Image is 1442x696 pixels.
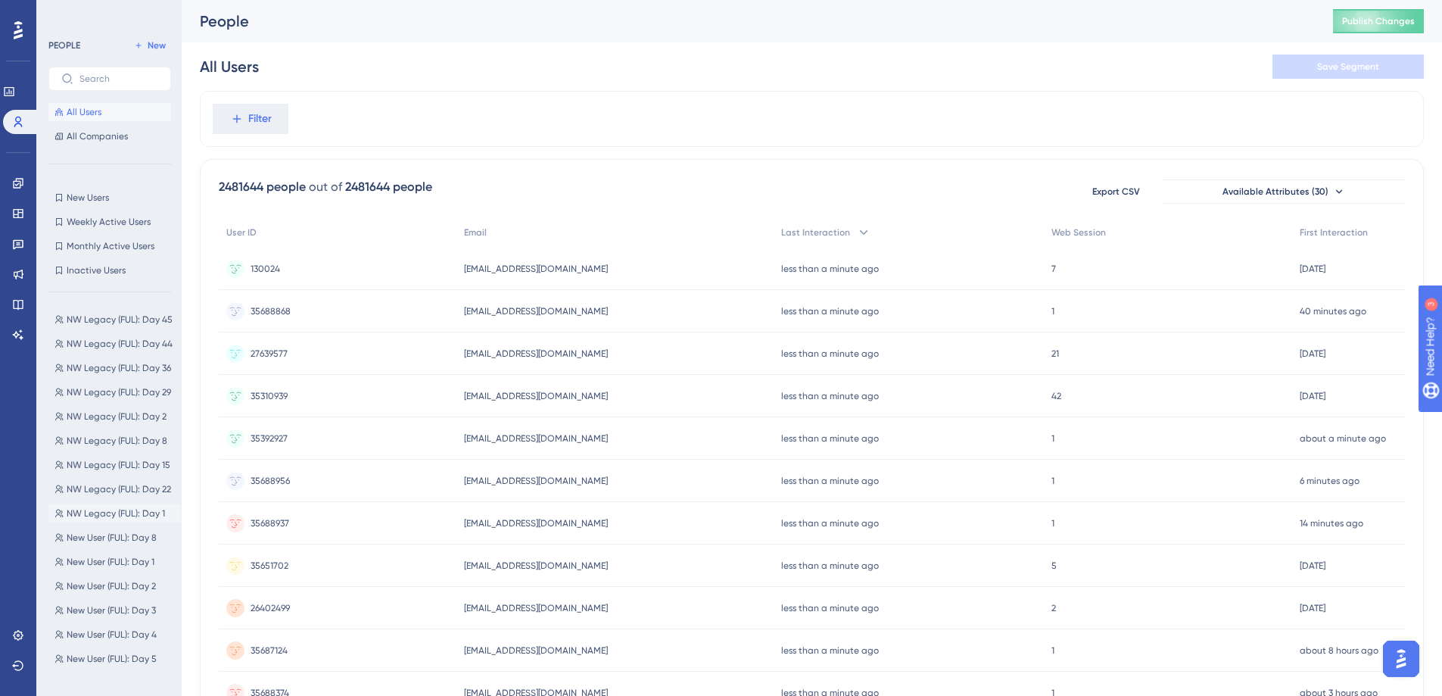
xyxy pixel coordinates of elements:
button: NW Legacy (FUL): Day 36 [48,359,180,377]
button: All Users [48,103,171,121]
span: User ID [226,226,257,239]
span: 130024 [251,263,280,275]
time: less than a minute ago [781,433,879,444]
span: 35392927 [251,432,288,445]
span: New Users [67,192,109,204]
span: NW Legacy (FUL): Day 36 [67,362,171,374]
span: NW Legacy (FUL): Day 22 [67,483,171,495]
span: 2 [1051,602,1056,614]
span: [EMAIL_ADDRESS][DOMAIN_NAME] [464,645,608,657]
span: [EMAIL_ADDRESS][DOMAIN_NAME] [464,305,608,317]
button: Filter [213,104,288,134]
span: 1 [1051,517,1054,529]
button: NW Legacy (FUL): Day 1 [48,504,180,523]
button: New User (FUL): Day 5 [48,650,180,668]
span: NW Legacy (FUL): Day 8 [67,435,167,447]
time: 40 minutes ago [1300,306,1366,317]
span: NW Legacy (FUL): Day 29 [67,386,171,398]
time: less than a minute ago [781,306,879,317]
button: Inactive Users [48,261,171,279]
span: NW Legacy (FUL): Day 44 [67,338,173,350]
span: NW Legacy (FUL): Day 15 [67,459,170,471]
span: Save Segment [1317,61,1379,73]
span: All Users [67,106,101,118]
time: 6 minutes ago [1300,476,1359,486]
span: 1 [1051,645,1054,657]
span: Publish Changes [1342,15,1415,27]
span: New User (FUL): Day 1 [67,556,154,568]
button: Export CSV [1078,179,1154,204]
span: 35310939 [251,390,288,402]
button: NW Legacy (FUL): Day 45 [48,311,180,329]
span: NW Legacy (FUL): Day 2 [67,410,167,423]
span: 42 [1051,390,1061,402]
span: [EMAIL_ADDRESS][DOMAIN_NAME] [464,348,608,360]
button: NW Legacy (FUL): Day 44 [48,335,180,353]
div: 3 [105,8,110,20]
span: [EMAIL_ADDRESS][DOMAIN_NAME] [464,560,608,572]
span: 7 [1051,263,1056,275]
button: New User (FUL): Day 1 [48,553,180,571]
input: Search [79,73,158,84]
span: 27639577 [251,348,288,360]
span: New User (FUL): Day 5 [67,653,157,665]
time: [DATE] [1300,264,1325,274]
button: Save Segment [1272,55,1424,79]
span: [EMAIL_ADDRESS][DOMAIN_NAME] [464,432,608,445]
button: NW Legacy (FUL): Day 15 [48,456,180,474]
span: NW Legacy (FUL): Day 1 [67,507,165,520]
span: Filter [248,110,272,128]
button: New User (FUL): Day 3 [48,601,180,620]
span: Need Help? [36,4,95,22]
span: 35688956 [251,475,290,487]
time: [DATE] [1300,603,1325,613]
span: Inactive Users [67,264,126,276]
span: Email [464,226,487,239]
span: Export CSV [1092,186,1140,198]
button: Available Attributes (30) [1163,179,1405,204]
span: 35688937 [251,517,289,529]
button: New [129,36,171,55]
span: [EMAIL_ADDRESS][DOMAIN_NAME] [464,390,608,402]
time: about 8 hours ago [1300,645,1378,656]
span: [EMAIL_ADDRESS][DOMAIN_NAME] [464,517,608,529]
button: All Companies [48,127,171,145]
div: 2481644 people [345,178,432,196]
span: 35688868 [251,305,291,317]
div: People [200,11,1295,32]
span: New User (FUL): Day 3 [67,604,156,616]
span: Weekly Active Users [67,216,151,228]
time: less than a minute ago [781,560,879,571]
span: New [148,39,166,51]
span: 35651702 [251,560,288,572]
button: NW Legacy (FUL): Day 29 [48,383,180,401]
div: 2481644 people [219,178,306,196]
span: New User (FUL): Day 8 [67,532,157,544]
time: less than a minute ago [781,603,879,613]
button: New User (FUL): Day 2 [48,577,180,595]
time: [DATE] [1300,348,1325,359]
span: Last Interaction [781,226,850,239]
span: 5 [1051,560,1057,572]
iframe: UserGuiding AI Assistant Launcher [1378,636,1424,682]
time: less than a minute ago [781,518,879,529]
button: Weekly Active Users [48,213,171,231]
div: All Users [200,56,259,77]
span: New User (FUL): Day 2 [67,580,156,592]
button: NW Legacy (FUL): Day 22 [48,480,180,498]
span: New User (FUL): Day 4 [67,629,157,641]
span: NW Legacy (FUL): Day 45 [67,314,173,326]
time: [DATE] [1300,391,1325,401]
button: NW Legacy (FUL): Day 8 [48,432,180,450]
time: less than a minute ago [781,476,879,486]
span: [EMAIL_ADDRESS][DOMAIN_NAME] [464,263,608,275]
span: 1 [1051,475,1054,487]
button: Publish Changes [1333,9,1424,33]
time: less than a minute ago [781,645,879,656]
span: Web Session [1051,226,1106,239]
span: All Companies [67,130,128,142]
time: about a minute ago [1300,433,1386,444]
span: Monthly Active Users [67,240,154,252]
